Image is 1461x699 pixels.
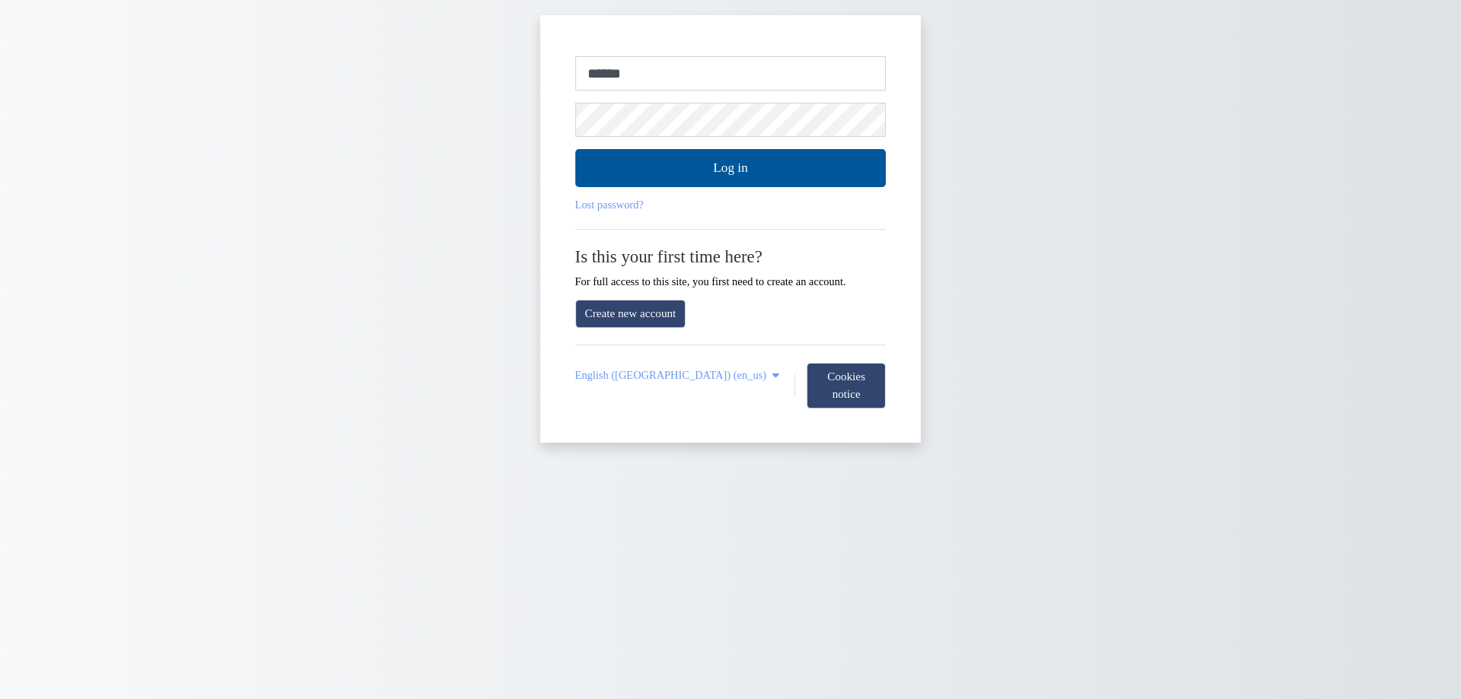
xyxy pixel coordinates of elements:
[575,149,886,187] button: Log in
[575,369,783,382] a: English (United States) ‎(en_us)‎
[575,199,644,211] a: Lost password?
[807,363,886,408] button: Cookies notice
[575,246,886,288] div: For full access to this site, you first need to create an account.
[575,246,886,267] h2: Is this your first time here?
[575,300,686,328] a: Create new account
